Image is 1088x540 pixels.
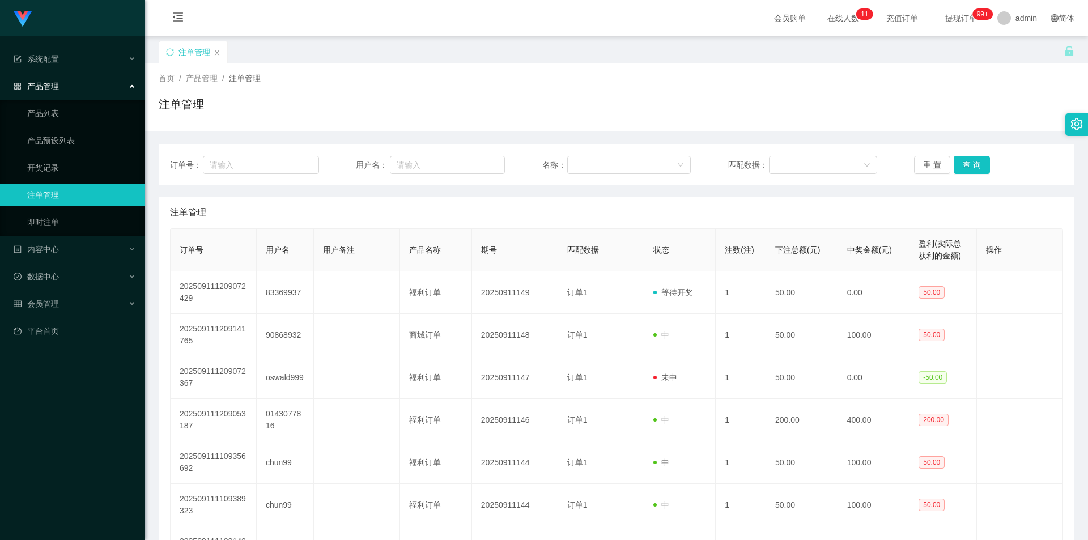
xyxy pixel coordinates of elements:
span: 订单1 [567,373,588,382]
td: 20250911144 [472,484,558,526]
span: 用户备注 [323,245,355,254]
span: 状态 [653,245,669,254]
td: 50.00 [766,441,838,484]
span: 中奖金额(元) [847,245,892,254]
span: 中 [653,458,669,467]
span: 下注总额(元) [775,245,820,254]
a: 开奖记录 [27,156,136,179]
span: 在线人数 [822,14,865,22]
span: 数据中心 [14,272,59,281]
img: logo.9652507e.png [14,11,32,27]
td: 20250911148 [472,314,558,356]
a: 产品预设列表 [27,129,136,152]
span: 未中 [653,373,677,382]
td: 福利订单 [400,399,472,441]
td: 1 [716,271,766,314]
td: 100.00 [838,484,910,526]
td: 90868932 [257,314,314,356]
span: 订单1 [567,288,588,297]
td: 202509111209053187 [171,399,257,441]
span: 首页 [159,74,175,83]
td: 100.00 [838,441,910,484]
i: 图标: form [14,55,22,63]
span: 会员管理 [14,299,59,308]
td: 1 [716,484,766,526]
p: 1 [861,8,865,20]
td: 20250911144 [472,441,558,484]
td: 202509111109389323 [171,484,257,526]
sup: 1160 [972,8,993,20]
span: 系统配置 [14,54,59,63]
td: 福利订单 [400,271,472,314]
span: / [222,74,224,83]
td: 1 [716,356,766,399]
div: 注单管理 [178,41,210,63]
span: 50.00 [919,499,945,511]
td: 50.00 [766,314,838,356]
span: 用户名 [266,245,290,254]
td: 20250911146 [472,399,558,441]
span: 中 [653,415,669,424]
span: 等待开奖 [653,288,693,297]
span: 产品名称 [409,245,441,254]
td: 202509111209072429 [171,271,257,314]
a: 即时注单 [27,211,136,233]
i: 图标: sync [166,48,174,56]
span: 订单1 [567,330,588,339]
i: 图标: global [1051,14,1059,22]
td: 福利订单 [400,356,472,399]
td: 福利订单 [400,484,472,526]
span: 期号 [481,245,497,254]
span: 注单管理 [170,206,206,219]
td: 50.00 [766,484,838,526]
td: 0143077816 [257,399,314,441]
span: 匹配数据： [728,159,769,171]
i: 图标: profile [14,245,22,253]
i: 图标: appstore-o [14,82,22,90]
i: 图标: unlock [1064,46,1074,56]
a: 产品列表 [27,102,136,125]
span: 中 [653,330,669,339]
i: 图标: down [864,161,870,169]
h1: 注单管理 [159,96,204,113]
span: -50.00 [919,371,947,384]
span: 产品管理 [186,74,218,83]
span: 订单1 [567,415,588,424]
input: 请输入 [390,156,505,174]
span: 200.00 [919,414,949,426]
span: 订单1 [567,458,588,467]
span: 中 [653,500,669,509]
span: 名称： [542,159,567,171]
span: 50.00 [919,456,945,469]
td: 福利订单 [400,441,472,484]
td: 202509111209141765 [171,314,257,356]
i: 图标: menu-fold [159,1,197,37]
span: 50.00 [919,329,945,341]
td: 200.00 [766,399,838,441]
span: 订单号 [180,245,203,254]
td: 商城订单 [400,314,472,356]
span: 操作 [986,245,1002,254]
span: 注单管理 [229,74,261,83]
td: 100.00 [838,314,910,356]
td: oswald999 [257,356,314,399]
td: 202509111209072367 [171,356,257,399]
i: 图标: check-circle-o [14,273,22,280]
span: 产品管理 [14,82,59,91]
i: 图标: down [677,161,684,169]
td: 0.00 [838,356,910,399]
td: chun99 [257,441,314,484]
button: 重 置 [914,156,950,174]
td: 0.00 [838,271,910,314]
span: 注数(注) [725,245,754,254]
td: 50.00 [766,271,838,314]
td: chun99 [257,484,314,526]
i: 图标: setting [1070,118,1083,130]
i: 图标: close [214,49,220,56]
span: 充值订单 [881,14,924,22]
td: 1 [716,399,766,441]
td: 1 [716,441,766,484]
i: 图标: table [14,300,22,308]
span: 50.00 [919,286,945,299]
td: 50.00 [766,356,838,399]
